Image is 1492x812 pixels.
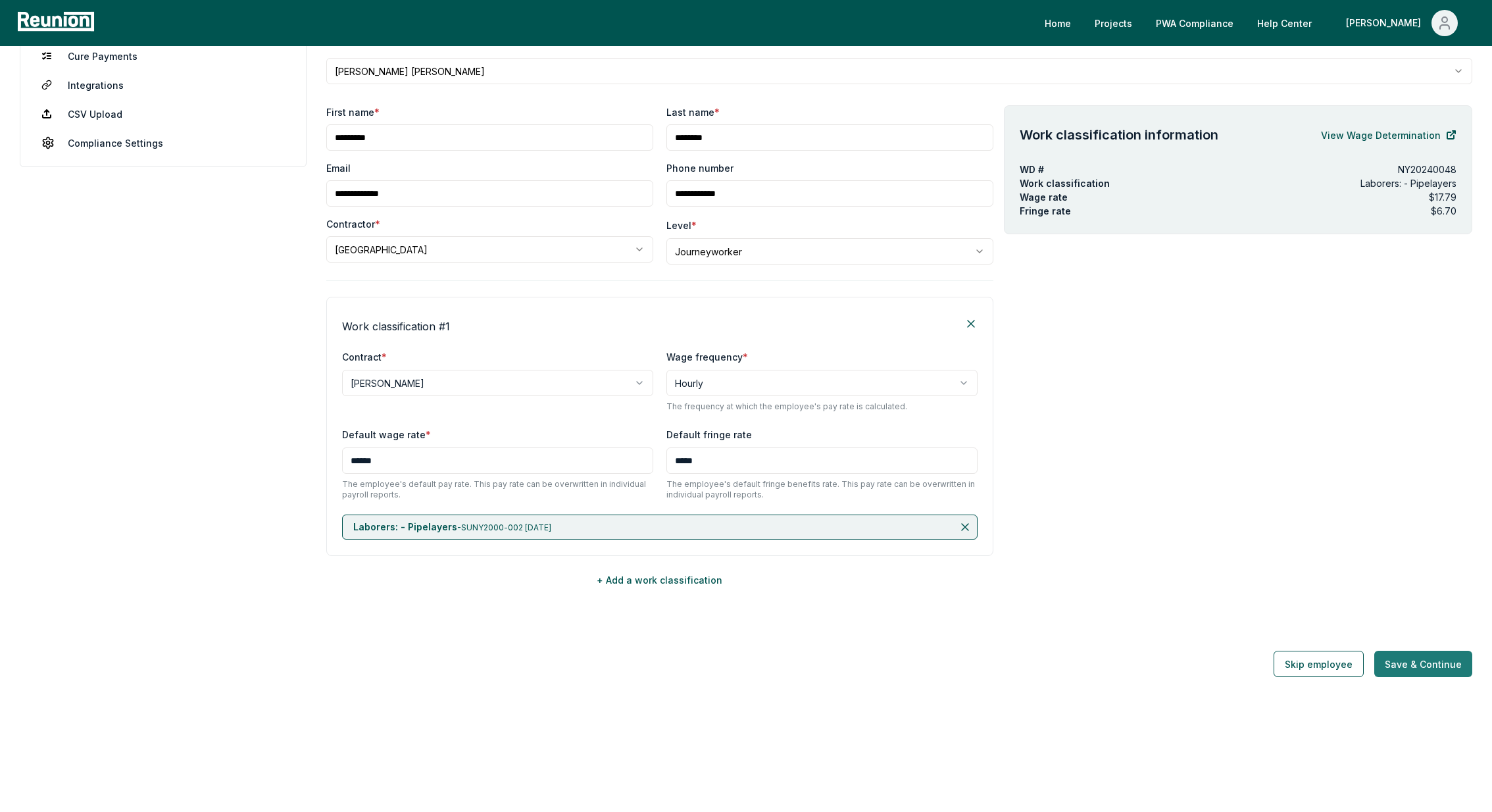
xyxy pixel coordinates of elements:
a: View Wage Determination [1321,122,1456,148]
a: Integrations [31,72,295,98]
p: - [353,520,551,534]
label: Contract [342,351,387,363]
label: Email [326,161,351,175]
label: Level [666,220,697,231]
p: $17.79 [1429,190,1456,204]
span: SUNY2000-002 [DATE] [461,522,551,532]
p: The frequency at which the employee's pay rate is calculated. [666,401,978,412]
label: Last name [666,105,720,119]
nav: Main [1034,10,1479,36]
a: Home [1034,10,1082,36]
label: Default wage rate [342,429,431,440]
a: CSV Upload [31,101,295,127]
a: PWA Compliance [1145,10,1244,36]
a: Cure Payments [31,43,295,69]
label: Wage frequency [666,351,748,363]
a: Help Center [1247,10,1322,36]
a: Compliance Settings [31,130,295,156]
h4: Work classification information [1020,125,1218,145]
h4: Work classification # 1 [342,318,450,334]
span: Laborers: - Pipelayers [353,521,457,532]
p: NY20240048 [1398,163,1456,176]
p: The employee's default pay rate. This pay rate can be overwritten in individual payroll reports. [342,479,653,500]
p: WD # [1020,163,1044,176]
button: + Add a work classification [326,567,994,593]
div: [PERSON_NAME] [1346,10,1426,36]
p: Laborers: - Pipelayers [1360,176,1456,190]
p: Wage rate [1020,190,1068,204]
a: Projects [1084,10,1143,36]
label: First name [326,105,380,119]
label: Phone number [666,161,734,175]
p: $6.70 [1431,204,1456,218]
button: Skip employee [1274,651,1364,677]
button: Save & Continue [1374,651,1472,677]
label: Contractor [326,217,380,231]
button: [PERSON_NAME] [1335,10,1468,36]
label: Default fringe rate [666,429,752,440]
p: The employee's default fringe benefits rate. This pay rate can be overwritten in individual payro... [666,479,978,500]
p: Work classification [1020,176,1335,190]
p: Fringe rate [1020,204,1071,218]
